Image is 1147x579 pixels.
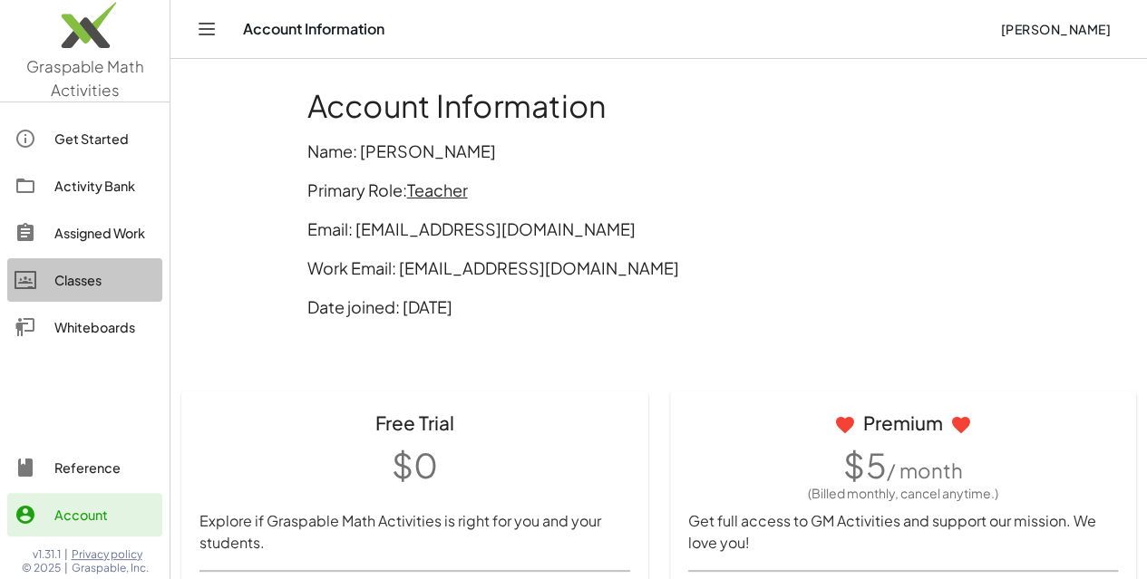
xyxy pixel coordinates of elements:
span: Teacher [407,179,468,200]
a: Activity Bank [7,164,162,207]
div: Reference [54,457,155,478]
div: Activity Bank [54,175,155,197]
span: [PERSON_NAME] [1000,21,1111,37]
a: Assigned Work [7,211,162,255]
div: Assigned Work [54,222,155,244]
button: Toggle navigation [192,14,221,43]
span: v1.31.1 [33,547,61,562]
span: © 2025 [22,561,61,575]
p: Get full access to GM Activities and support our mission. We love you! [688,510,1119,570]
div: Whiteboards [54,316,155,338]
a: Account [7,493,162,536]
p: Name: [PERSON_NAME] [307,139,1011,163]
div: Free Trial [199,409,630,437]
p: Explore if Graspable Math Activities is right for you and your students. [199,510,630,570]
p: $5 [688,440,1119,488]
p: Email: [EMAIL_ADDRESS][DOMAIN_NAME] [307,217,1011,241]
span: Graspable Math Activities [26,56,144,100]
a: Whiteboards [7,305,162,349]
a: Get Started [7,117,162,160]
div: Account [54,504,155,526]
div: Get Started [54,128,155,150]
p: $0 [199,440,630,488]
p: Primary Role: [307,178,1011,202]
div: Premium [688,409,1119,437]
p: Date joined: [DATE] [307,294,1011,319]
span: / month [886,458,962,483]
h1: Account Information [307,88,1011,124]
span: | [64,547,68,562]
button: [PERSON_NAME] [986,13,1125,45]
a: Classes [7,258,162,302]
span: | [64,561,68,575]
p: Work Email: [EMAIL_ADDRESS][DOMAIN_NAME] [307,256,1011,280]
a: Reference [7,446,162,489]
a: Privacy policy [72,547,149,562]
span: Graspable, Inc. [72,561,149,575]
div: Classes [54,269,155,291]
